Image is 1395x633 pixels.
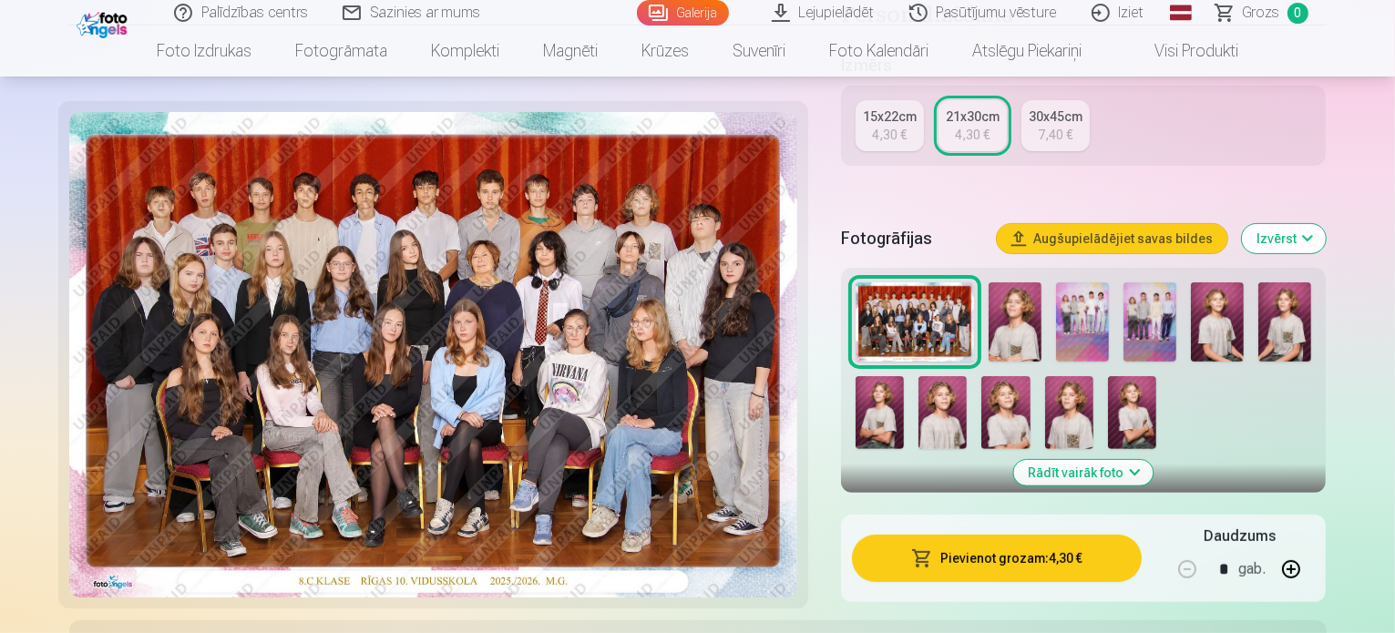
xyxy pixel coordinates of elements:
[521,26,620,77] a: Magnēti
[807,26,950,77] a: Foto kalendāri
[711,26,807,77] a: Suvenīri
[955,126,990,144] div: 4,30 €
[852,535,1143,582] button: Pievienot grozam:4,30 €
[135,26,273,77] a: Foto izdrukas
[856,100,924,151] a: 15x22cm4,30 €
[409,26,521,77] a: Komplekti
[1103,26,1260,77] a: Visi produkti
[939,100,1007,151] a: 21x30cm4,30 €
[872,126,907,144] div: 4,30 €
[946,107,1000,126] div: 21x30cm
[1287,3,1308,24] span: 0
[997,224,1227,253] button: Augšupielādējiet savas bildes
[950,26,1103,77] a: Atslēgu piekariņi
[77,7,132,38] img: /fa1
[1021,100,1090,151] a: 30x45cm7,40 €
[863,107,917,126] div: 15x22cm
[1242,224,1326,253] button: Izvērst
[841,226,983,251] h5: Fotogrāfijas
[1038,126,1072,144] div: 7,40 €
[1243,2,1280,24] span: Grozs
[1029,107,1082,126] div: 30x45cm
[1014,460,1154,485] button: Rādīt vairāk foto
[620,26,711,77] a: Krūzes
[273,26,409,77] a: Fotogrāmata
[1238,547,1266,591] div: gab.
[1204,526,1276,547] h5: Daudzums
